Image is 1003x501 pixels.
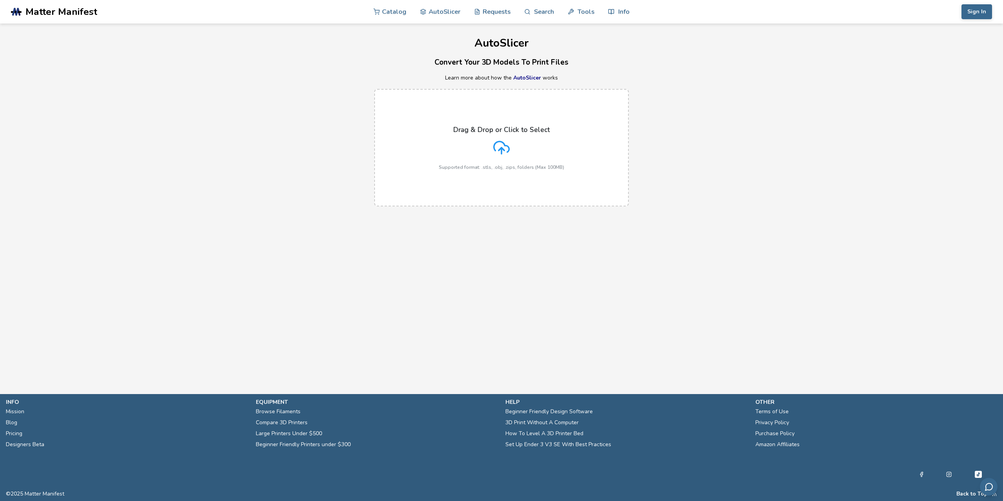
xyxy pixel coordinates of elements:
a: Designers Beta [6,439,44,450]
p: equipment [256,398,498,406]
a: Mission [6,406,24,417]
a: Amazon Affiliates [755,439,800,450]
p: Supported format: .stls, .obj, .zips, folders (Max 100MB) [439,165,564,170]
button: Back to Top [956,491,988,497]
a: Beginner Friendly Printers under $300 [256,439,351,450]
a: Compare 3D Printers [256,417,308,428]
p: help [505,398,748,406]
a: Large Printers Under $500 [256,428,322,439]
a: RSS Feed [992,491,997,497]
a: Terms of Use [755,406,789,417]
a: Browse Filaments [256,406,301,417]
a: How To Level A 3D Printer Bed [505,428,583,439]
span: © 2025 Matter Manifest [6,491,64,497]
span: Matter Manifest [25,6,97,17]
a: Purchase Policy [755,428,795,439]
button: Send feedback via email [980,478,998,496]
button: Sign In [961,4,992,19]
p: Drag & Drop or Click to Select [453,126,550,134]
a: Privacy Policy [755,417,789,428]
a: Facebook [919,470,924,479]
a: Tiktok [974,470,983,479]
p: info [6,398,248,406]
a: Beginner Friendly Design Software [505,406,593,417]
a: AutoSlicer [513,74,541,81]
a: Instagram [946,470,952,479]
a: Pricing [6,428,22,439]
p: other [755,398,998,406]
a: 3D Print Without A Computer [505,417,579,428]
a: Blog [6,417,17,428]
a: Set Up Ender 3 V3 SE With Best Practices [505,439,611,450]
